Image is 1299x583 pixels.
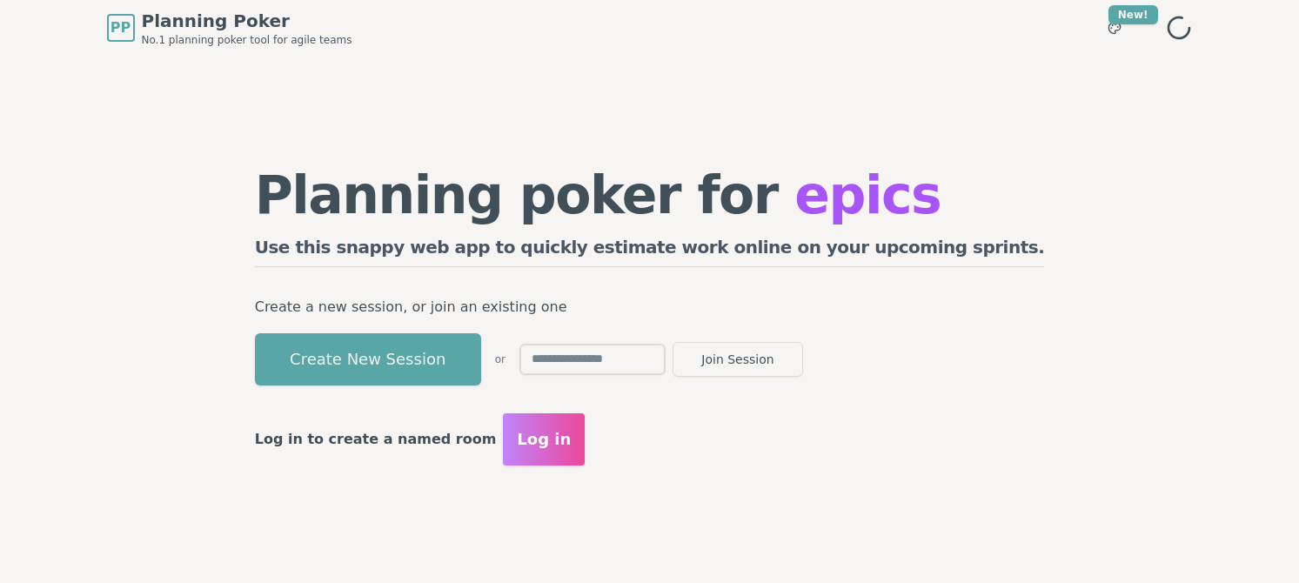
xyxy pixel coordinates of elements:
[110,17,131,38] span: PP
[503,413,585,466] button: Log in
[517,427,571,452] span: Log in
[255,235,1045,267] h2: Use this snappy web app to quickly estimate work online on your upcoming sprints.
[142,33,352,47] span: No.1 planning poker tool for agile teams
[1108,5,1158,24] div: New!
[1099,12,1130,44] button: New!
[673,342,803,377] button: Join Session
[255,295,1045,319] p: Create a new session, or join an existing one
[107,9,352,47] a: PPPlanning PokerNo.1 planning poker tool for agile teams
[255,169,1045,221] h1: Planning poker for
[794,164,941,225] span: epics
[495,352,506,366] span: or
[255,427,497,452] p: Log in to create a named room
[255,333,481,385] button: Create New Session
[142,9,352,33] span: Planning Poker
